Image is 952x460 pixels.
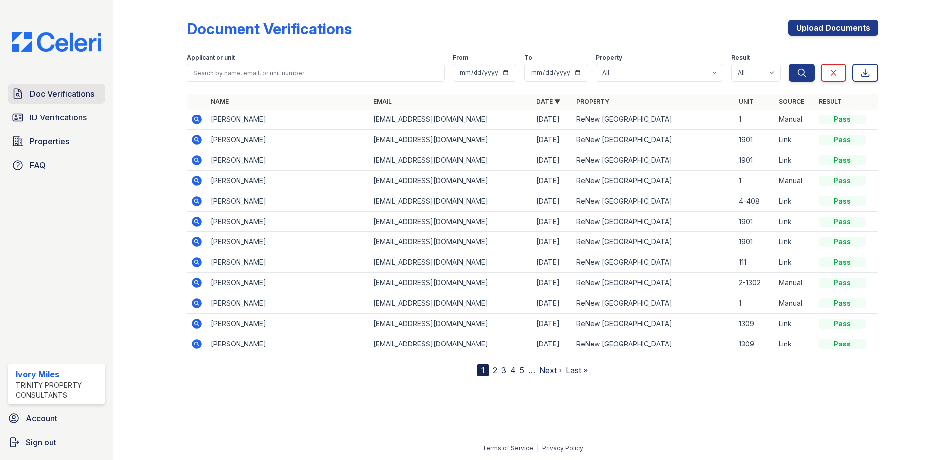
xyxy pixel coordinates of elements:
div: Pass [819,196,866,206]
div: Pass [819,115,866,124]
td: Link [775,252,815,273]
span: FAQ [30,159,46,171]
td: [PERSON_NAME] [207,334,369,354]
div: Pass [819,257,866,267]
td: 4-408 [735,191,775,212]
td: [DATE] [532,212,572,232]
td: Link [775,334,815,354]
div: Pass [819,135,866,145]
div: Pass [819,176,866,186]
td: [DATE] [532,314,572,334]
div: Pass [819,278,866,288]
td: [EMAIL_ADDRESS][DOMAIN_NAME] [369,212,532,232]
td: Manual [775,171,815,191]
span: ID Verifications [30,112,87,123]
a: Name [211,98,229,105]
td: Manual [775,273,815,293]
a: Source [779,98,804,105]
td: 1901 [735,232,775,252]
div: Document Verifications [187,20,352,38]
td: ReNew [GEOGRAPHIC_DATA] [572,191,735,212]
td: [EMAIL_ADDRESS][DOMAIN_NAME] [369,293,532,314]
label: To [524,54,532,62]
td: [PERSON_NAME] [207,171,369,191]
td: 1901 [735,212,775,232]
a: Date ▼ [536,98,560,105]
td: 2-1302 [735,273,775,293]
td: [PERSON_NAME] [207,150,369,171]
label: Property [596,54,622,62]
td: Link [775,191,815,212]
td: ReNew [GEOGRAPHIC_DATA] [572,232,735,252]
div: Pass [819,319,866,329]
div: | [537,444,539,452]
a: Result [819,98,842,105]
td: [DATE] [532,252,572,273]
div: Trinity Property Consultants [16,380,101,400]
div: Pass [819,237,866,247]
button: Sign out [4,432,109,452]
td: ReNew [GEOGRAPHIC_DATA] [572,110,735,130]
a: Last » [566,365,588,375]
div: Pass [819,155,866,165]
label: Result [731,54,750,62]
td: [EMAIL_ADDRESS][DOMAIN_NAME] [369,150,532,171]
td: Link [775,212,815,232]
td: [PERSON_NAME] [207,293,369,314]
a: 4 [510,365,516,375]
span: Doc Verifications [30,88,94,100]
td: [EMAIL_ADDRESS][DOMAIN_NAME] [369,314,532,334]
td: [PERSON_NAME] [207,110,369,130]
td: ReNew [GEOGRAPHIC_DATA] [572,150,735,171]
label: Applicant or unit [187,54,235,62]
td: ReNew [GEOGRAPHIC_DATA] [572,293,735,314]
td: ReNew [GEOGRAPHIC_DATA] [572,212,735,232]
a: Doc Verifications [8,84,105,104]
span: Properties [30,135,69,147]
td: Link [775,232,815,252]
td: 111 [735,252,775,273]
td: ReNew [GEOGRAPHIC_DATA] [572,252,735,273]
td: 1309 [735,314,775,334]
td: [EMAIL_ADDRESS][DOMAIN_NAME] [369,191,532,212]
td: [DATE] [532,273,572,293]
img: CE_Logo_Blue-a8612792a0a2168367f1c8372b55b34899dd931a85d93a1a3d3e32e68fde9ad4.png [4,32,109,52]
td: 1 [735,110,775,130]
td: Link [775,150,815,171]
td: 1 [735,293,775,314]
td: 1901 [735,130,775,150]
td: 1309 [735,334,775,354]
td: [DATE] [532,171,572,191]
td: [EMAIL_ADDRESS][DOMAIN_NAME] [369,110,532,130]
td: [EMAIL_ADDRESS][DOMAIN_NAME] [369,252,532,273]
td: [PERSON_NAME] [207,232,369,252]
a: Properties [8,131,105,151]
td: [DATE] [532,293,572,314]
a: Account [4,408,109,428]
td: [DATE] [532,150,572,171]
td: [PERSON_NAME] [207,314,369,334]
a: Privacy Policy [542,444,583,452]
a: FAQ [8,155,105,175]
td: Link [775,130,815,150]
a: Next › [539,365,562,375]
td: ReNew [GEOGRAPHIC_DATA] [572,334,735,354]
a: 3 [501,365,506,375]
td: ReNew [GEOGRAPHIC_DATA] [572,130,735,150]
a: Upload Documents [788,20,878,36]
td: Manual [775,293,815,314]
td: [EMAIL_ADDRESS][DOMAIN_NAME] [369,171,532,191]
td: [PERSON_NAME] [207,252,369,273]
a: Property [576,98,609,105]
td: ReNew [GEOGRAPHIC_DATA] [572,171,735,191]
a: 2 [493,365,497,375]
td: 1901 [735,150,775,171]
td: [EMAIL_ADDRESS][DOMAIN_NAME] [369,232,532,252]
div: Ivory Miles [16,368,101,380]
div: Pass [819,339,866,349]
td: [DATE] [532,191,572,212]
input: Search by name, email, or unit number [187,64,445,82]
td: [DATE] [532,130,572,150]
td: ReNew [GEOGRAPHIC_DATA] [572,314,735,334]
td: [PERSON_NAME] [207,191,369,212]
